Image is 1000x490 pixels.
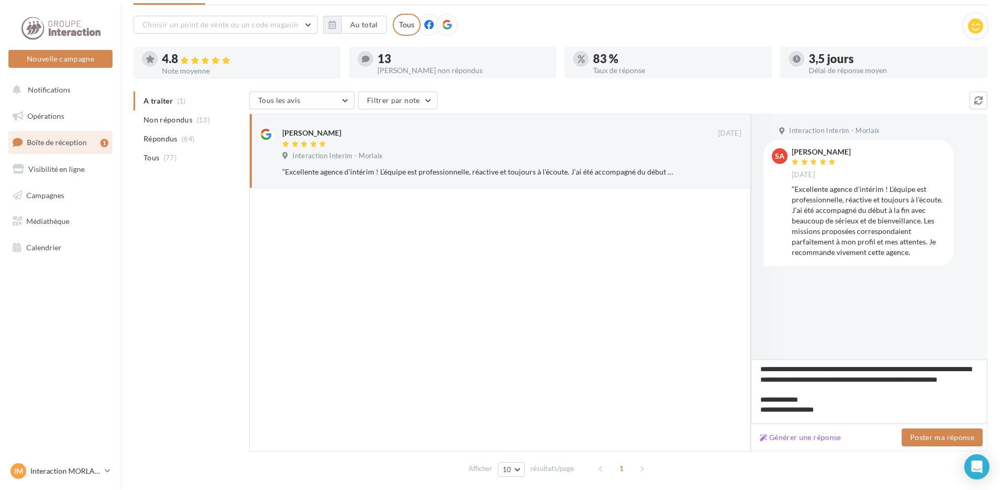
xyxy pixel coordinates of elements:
[6,210,115,232] a: Médiathèque
[530,464,574,474] span: résultats/page
[613,460,630,477] span: 1
[964,454,989,479] div: Open Intercom Messenger
[775,151,784,161] span: SA
[358,91,437,109] button: Filtrer par note
[181,135,195,143] span: (64)
[282,128,341,138] div: [PERSON_NAME]
[323,16,387,34] button: Au total
[809,67,979,74] div: Délai de réponse moyen
[27,111,64,120] span: Opérations
[789,126,880,136] span: Interaction Interim - Morlaix
[393,14,421,36] div: Tous
[197,116,210,124] span: (13)
[162,67,332,75] div: Note moyenne
[6,79,110,101] button: Notifications
[503,465,512,474] span: 10
[144,134,178,144] span: Répondus
[164,154,177,162] span: (77)
[809,53,979,65] div: 3,5 jours
[14,466,23,476] span: IM
[100,139,108,147] div: 1
[26,217,69,226] span: Médiathèque
[756,431,845,444] button: Générer une réponse
[6,237,115,259] a: Calendrier
[26,190,64,199] span: Campagnes
[6,105,115,127] a: Opérations
[142,20,298,29] span: Choisir un point de vente ou un code magasin
[144,115,192,125] span: Non répondus
[341,16,387,34] button: Au total
[292,151,383,161] span: Interaction Interim - Morlaix
[8,50,113,68] button: Nouvelle campagne
[6,131,115,154] a: Boîte de réception1
[792,148,851,156] div: [PERSON_NAME]
[30,466,100,476] p: Interaction MORLAIX
[6,185,115,207] a: Campagnes
[249,91,354,109] button: Tous les avis
[6,158,115,180] a: Visibilité en ligne
[28,85,70,94] span: Notifications
[134,16,318,34] button: Choisir un point de vente ou un code magasin
[593,67,763,74] div: Taux de réponse
[718,129,741,138] span: [DATE]
[282,167,673,177] div: “Excellente agence d’intérim ! L’équipe est professionnelle, réactive et toujours à l’écoute. J’a...
[377,67,548,74] div: [PERSON_NAME] non répondus
[377,53,548,65] div: 13
[593,53,763,65] div: 83 %
[28,165,85,173] span: Visibilité en ligne
[26,243,62,252] span: Calendrier
[468,464,492,474] span: Afficher
[792,170,815,180] span: [DATE]
[8,461,113,481] a: IM Interaction MORLAIX
[27,138,87,147] span: Boîte de réception
[498,462,525,477] button: 10
[792,184,945,258] div: “Excellente agence d’intérim ! L’équipe est professionnelle, réactive et toujours à l’écoute. J’a...
[902,428,983,446] button: Poster ma réponse
[162,53,332,65] div: 4.8
[258,96,301,105] span: Tous les avis
[144,152,159,163] span: Tous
